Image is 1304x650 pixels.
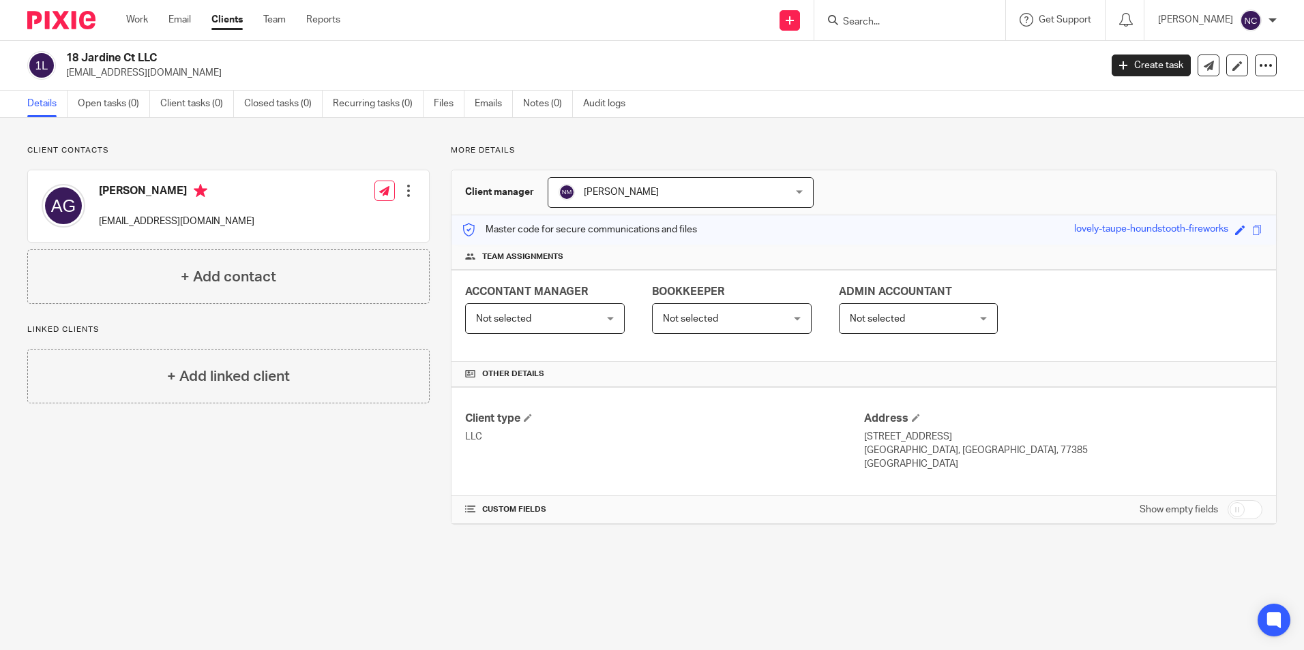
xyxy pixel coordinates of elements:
a: Work [126,13,148,27]
p: [EMAIL_ADDRESS][DOMAIN_NAME] [66,66,1091,80]
label: Show empty fields [1140,503,1218,516]
span: [PERSON_NAME] [584,187,659,197]
p: LLC [465,430,863,444]
img: svg%3E [559,184,575,200]
h4: Address [864,412,1262,426]
p: [STREET_ADDRESS] [864,430,1262,444]
p: Master code for secure communications and files [462,223,697,236]
h4: Client type [465,412,863,426]
span: Get Support [1039,15,1091,25]
span: Not selected [476,314,531,324]
span: ADMIN ACCOUNTANT [839,286,952,297]
p: [PERSON_NAME] [1158,13,1233,27]
div: lovely-taupe-houndstooth-fireworks [1074,222,1228,238]
a: Email [168,13,191,27]
p: More details [451,145,1277,156]
a: Closed tasks (0) [244,91,323,117]
span: Not selected [663,314,718,324]
span: BOOKKEEPER [652,286,724,297]
p: [GEOGRAPHIC_DATA] [864,457,1262,471]
i: Primary [194,184,207,198]
h4: [PERSON_NAME] [99,184,254,201]
a: Files [434,91,464,117]
a: Recurring tasks (0) [333,91,424,117]
p: Linked clients [27,324,430,335]
img: svg%3E [42,184,85,228]
p: [EMAIL_ADDRESS][DOMAIN_NAME] [99,215,254,228]
h4: + Add linked client [167,366,290,387]
h3: Client manager [465,185,534,199]
span: Not selected [850,314,905,324]
input: Search [842,16,964,29]
span: Team assignments [482,251,563,262]
a: Audit logs [583,91,636,117]
p: Client contacts [27,145,430,156]
a: Open tasks (0) [78,91,150,117]
h4: + Add contact [181,266,276,288]
img: svg%3E [27,51,56,80]
a: Emails [475,91,513,117]
p: [GEOGRAPHIC_DATA], [GEOGRAPHIC_DATA], 77385 [864,444,1262,457]
h2: 18 Jardine Ct LLC [66,51,886,65]
img: Pixie [27,11,95,29]
a: Client tasks (0) [160,91,234,117]
a: Clients [211,13,243,27]
span: ACCONTANT MANAGER [465,286,588,297]
span: Other details [482,369,544,380]
a: Reports [306,13,340,27]
a: Team [263,13,286,27]
img: svg%3E [1240,10,1262,31]
a: Notes (0) [523,91,573,117]
a: Details [27,91,68,117]
h4: CUSTOM FIELDS [465,504,863,515]
a: Create task [1112,55,1191,76]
